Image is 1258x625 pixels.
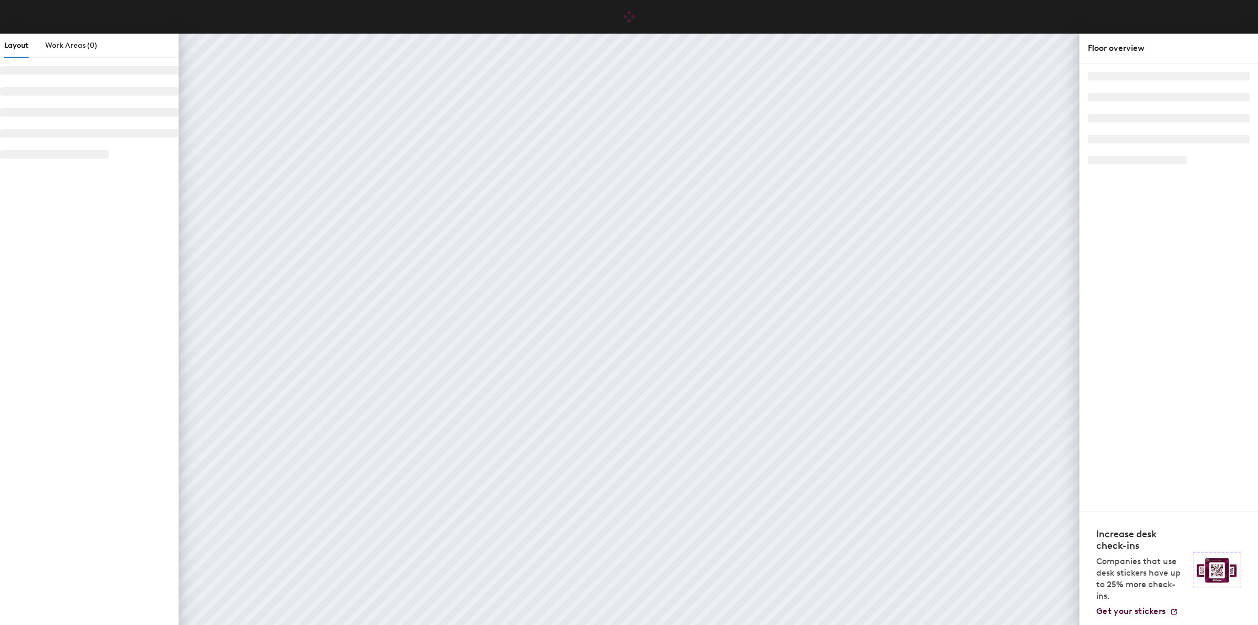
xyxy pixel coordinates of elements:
[1096,556,1187,602] p: Companies that use desk stickers have up to 25% more check-ins.
[45,41,97,50] span: Work Areas (0)
[1088,42,1250,55] div: Floor overview
[1096,606,1166,616] span: Get your stickers
[1096,528,1187,551] h4: Increase desk check-ins
[4,41,28,50] span: Layout
[1193,553,1241,588] img: Sticker logo
[1096,606,1178,617] a: Get your stickers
